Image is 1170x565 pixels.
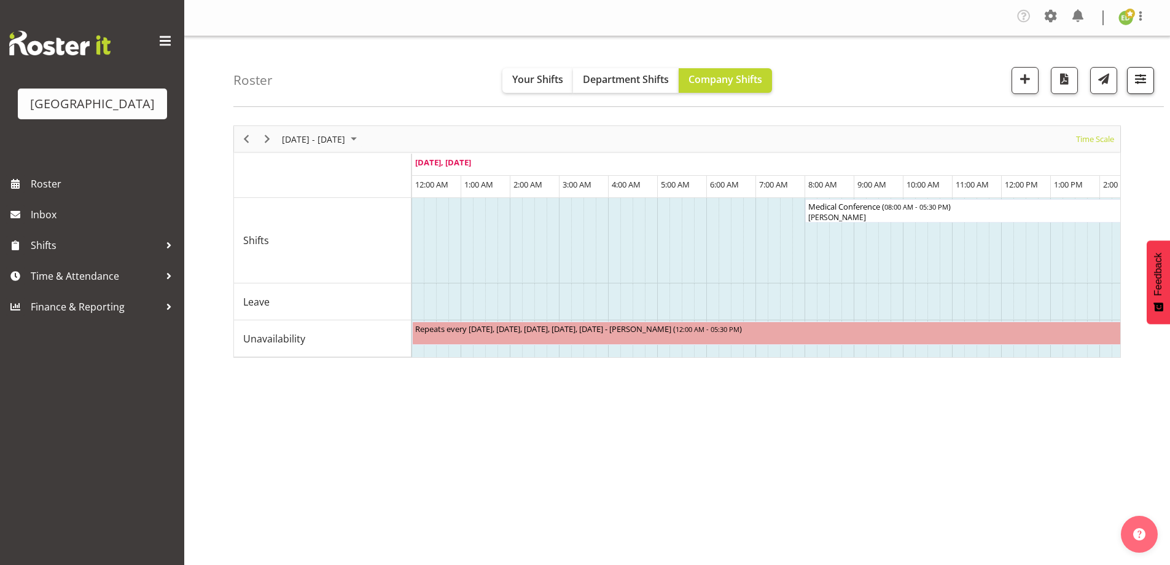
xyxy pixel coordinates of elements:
[1005,179,1038,190] span: 12:00 PM
[1074,132,1117,147] button: Time Scale
[31,298,160,316] span: Finance & Reporting
[234,198,411,283] td: Shifts resource
[512,73,563,86] span: Your Shifts
[688,73,762,86] span: Company Shifts
[31,205,178,224] span: Inbox
[583,73,669,86] span: Department Shifts
[1153,253,1164,296] span: Feedback
[415,157,471,168] span: [DATE], [DATE]
[280,132,362,147] button: September 01 - 07, 2025
[1127,67,1154,94] button: Filter Shifts
[1147,240,1170,324] button: Feedback - Show survey
[676,324,739,334] span: 12:00 AM - 05:30 PM
[9,31,111,55] img: Rosterit website logo
[257,126,278,152] div: Next
[236,126,257,152] div: Previous
[679,68,772,93] button: Company Shifts
[243,233,269,248] span: Shifts
[1090,67,1117,94] button: Send a list of all shifts for the selected filtered period to all rostered employees.
[857,179,886,190] span: 9:00 AM
[234,283,411,320] td: Leave resource
[907,179,940,190] span: 10:00 AM
[234,320,411,357] td: Unavailability resource
[1075,132,1115,147] span: Time Scale
[710,179,739,190] span: 6:00 AM
[243,294,270,309] span: Leave
[573,68,679,93] button: Department Shifts
[30,95,155,113] div: [GEOGRAPHIC_DATA]
[956,179,989,190] span: 11:00 AM
[661,179,690,190] span: 5:00 AM
[513,179,542,190] span: 2:00 AM
[243,331,305,346] span: Unavailability
[759,179,788,190] span: 7:00 AM
[1118,10,1133,25] img: emma-dowman11789.jpg
[238,132,255,147] button: Previous
[281,132,346,147] span: [DATE] - [DATE]
[259,132,276,147] button: Next
[612,179,641,190] span: 4:00 AM
[464,179,493,190] span: 1:00 AM
[1012,67,1039,94] button: Add a new shift
[1133,528,1145,540] img: help-xxl-2.png
[502,68,573,93] button: Your Shifts
[31,175,178,193] span: Roster
[31,236,160,255] span: Shifts
[233,125,1121,358] div: Timeline Week of September 5, 2025
[1103,179,1132,190] span: 2:00 PM
[31,267,160,285] span: Time & Attendance
[1051,67,1078,94] button: Download a PDF of the roster according to the set date range.
[808,179,837,190] span: 8:00 AM
[233,73,273,87] h4: Roster
[563,179,591,190] span: 3:00 AM
[1054,179,1083,190] span: 1:00 PM
[884,202,948,211] span: 08:00 AM - 05:30 PM
[415,179,448,190] span: 12:00 AM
